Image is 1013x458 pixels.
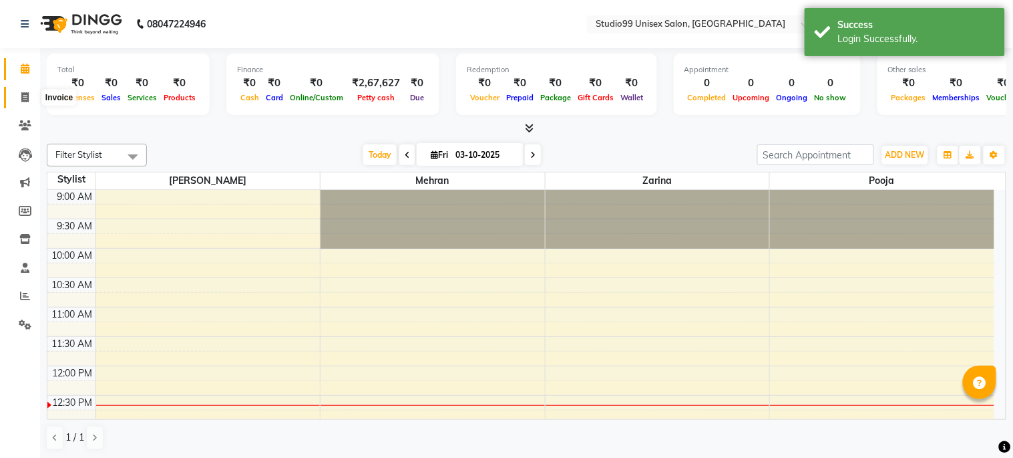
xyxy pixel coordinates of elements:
div: ₹0 [405,76,429,91]
span: Package [537,93,574,102]
div: ₹0 [57,76,98,91]
span: Petty cash [354,93,398,102]
div: ₹0 [124,76,160,91]
div: Total [57,64,199,76]
input: Search Appointment [757,144,874,165]
div: 9:30 AM [55,219,95,233]
span: Gift Cards [574,93,617,102]
div: ₹0 [262,76,286,91]
span: Voucher [467,93,503,102]
span: Ongoing [773,93,811,102]
span: Upcoming [730,93,773,102]
span: Services [124,93,160,102]
span: Products [160,93,199,102]
img: logo [34,5,126,43]
span: Fri [427,150,451,160]
span: Memberships [930,93,984,102]
div: Stylist [47,173,95,187]
span: Wallet [617,93,646,102]
div: ₹0 [467,76,503,91]
div: 9:00 AM [55,190,95,204]
div: 12:30 PM [50,396,95,410]
span: ADD NEW [885,150,925,160]
div: ₹0 [286,76,347,91]
span: zarina [546,173,770,189]
span: 1 / 1 [65,431,84,445]
div: Invoice [42,90,76,106]
div: ₹0 [888,76,930,91]
div: 10:30 AM [49,278,95,292]
div: ₹0 [237,76,262,91]
div: Appointment [684,64,850,76]
span: Prepaid [503,93,537,102]
div: ₹0 [574,76,617,91]
div: 12:00 PM [50,366,95,380]
span: Filter Stylist [55,149,102,160]
div: Login Successfully. [838,32,995,46]
div: ₹0 [160,76,199,91]
span: Cash [237,93,262,102]
div: 0 [811,76,850,91]
span: [PERSON_NAME] [96,173,321,189]
button: ADD NEW [882,146,928,164]
span: Packages [888,93,930,102]
span: No show [811,93,850,102]
div: 11:30 AM [49,337,95,351]
span: Mehran [321,173,545,189]
div: ₹2,67,627 [347,76,405,91]
span: Today [363,144,397,165]
div: ₹0 [930,76,984,91]
div: ₹0 [617,76,646,91]
b: 08047224946 [147,5,206,43]
div: ₹0 [503,76,537,91]
span: Completed [684,93,730,102]
div: ₹0 [98,76,124,91]
div: 0 [684,76,730,91]
div: ₹0 [537,76,574,91]
div: Success [838,18,995,32]
div: Finance [237,64,429,76]
div: Redemption [467,64,646,76]
input: 2025-10-03 [451,145,518,165]
div: 11:00 AM [49,308,95,322]
span: Card [262,93,286,102]
span: Sales [98,93,124,102]
span: Due [407,93,427,102]
div: 10:00 AM [49,249,95,263]
div: 0 [730,76,773,91]
div: 0 [773,76,811,91]
span: pooja [770,173,994,189]
span: Online/Custom [286,93,347,102]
